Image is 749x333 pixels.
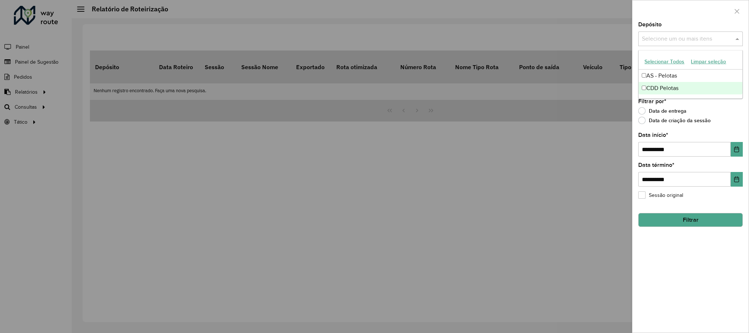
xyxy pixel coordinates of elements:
[731,172,743,187] button: Choose Date
[639,82,742,94] div: CDD Pelotas
[638,107,686,115] label: Data de entrega
[639,70,742,82] div: AS - Pelotas
[638,20,662,29] label: Depósito
[688,56,729,67] button: Limpar seleção
[638,97,666,106] label: Filtrar por
[638,50,742,99] ng-dropdown-panel: Options list
[638,161,674,169] label: Data término
[638,213,743,227] button: Filtrar
[731,142,743,157] button: Choose Date
[638,117,711,124] label: Data de criação da sessão
[638,191,683,199] label: Sessão original
[638,131,668,139] label: Data início
[641,56,688,67] button: Selecionar Todos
